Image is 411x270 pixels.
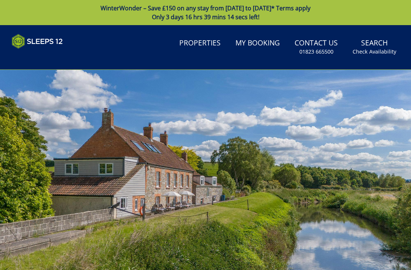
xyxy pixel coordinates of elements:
[8,53,86,59] iframe: Customer reviews powered by Trustpilot
[232,35,283,52] a: My Booking
[152,13,259,21] span: Only 3 days 16 hrs 39 mins 14 secs left!
[12,34,63,49] img: Sleeps 12
[299,48,333,55] small: 01823 665500
[350,35,399,59] a: SearchCheck Availability
[176,35,224,52] a: Properties
[292,35,341,59] a: Contact Us01823 665500
[353,48,396,55] small: Check Availability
